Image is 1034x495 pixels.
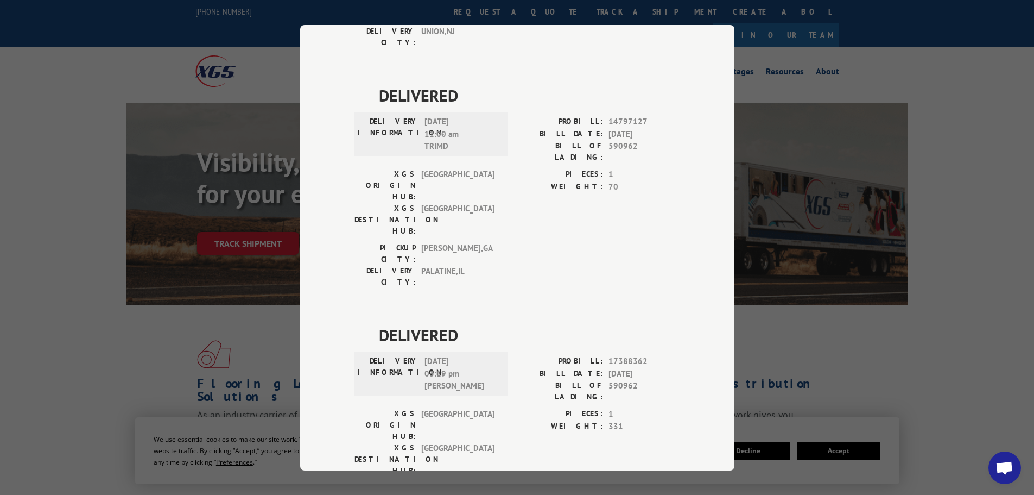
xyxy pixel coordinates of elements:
[608,180,680,193] span: 70
[608,116,680,128] span: 14797127
[517,420,603,433] label: WEIGHT:
[517,116,603,128] label: PROBILL:
[517,140,603,163] label: BILL OF LADING:
[354,408,416,442] label: XGS ORIGIN HUB:
[424,355,498,392] span: [DATE] 03:19 pm [PERSON_NAME]
[608,355,680,368] span: 17388362
[421,442,494,477] span: [GEOGRAPHIC_DATA]
[608,128,680,140] span: [DATE]
[517,168,603,181] label: PIECES:
[421,408,494,442] span: [GEOGRAPHIC_DATA]
[608,367,680,380] span: [DATE]
[988,452,1021,484] div: Open chat
[354,442,416,477] label: XGS DESTINATION HUB:
[421,168,494,203] span: [GEOGRAPHIC_DATA]
[517,380,603,403] label: BILL OF LADING:
[354,168,416,203] label: XGS ORIGIN HUB:
[421,242,494,265] span: [PERSON_NAME] , GA
[354,265,416,288] label: DELIVERY CITY:
[517,408,603,421] label: PIECES:
[608,380,680,403] span: 590962
[358,355,419,392] label: DELIVERY INFORMATION:
[354,26,416,48] label: DELIVERY CITY:
[424,116,498,153] span: [DATE] 11:00 am TRIMD
[517,128,603,140] label: BILL DATE:
[421,203,494,237] span: [GEOGRAPHIC_DATA]
[517,367,603,380] label: BILL DATE:
[517,355,603,368] label: PROBILL:
[358,116,419,153] label: DELIVERY INFORMATION:
[517,180,603,193] label: WEIGHT:
[608,140,680,163] span: 590962
[354,242,416,265] label: PICKUP CITY:
[421,265,494,288] span: PALATINE , IL
[421,26,494,48] span: UNION , NJ
[608,420,680,433] span: 331
[379,323,680,347] span: DELIVERED
[608,168,680,181] span: 1
[608,408,680,421] span: 1
[354,203,416,237] label: XGS DESTINATION HUB:
[379,83,680,108] span: DELIVERED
